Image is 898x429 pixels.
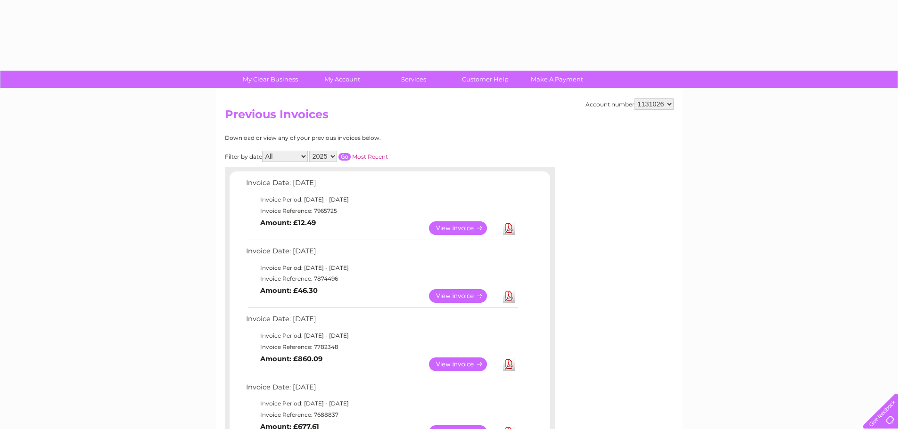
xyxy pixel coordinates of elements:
[518,71,596,88] a: Make A Payment
[260,355,322,363] b: Amount: £860.09
[375,71,453,88] a: Services
[429,221,498,235] a: View
[260,219,316,227] b: Amount: £12.49
[225,135,472,141] div: Download or view any of your previous invoices below.
[429,357,498,371] a: View
[244,273,519,284] td: Invoice Reference: 7874496
[244,245,519,262] td: Invoice Date: [DATE]
[225,151,472,162] div: Filter by date
[244,409,519,421] td: Invoice Reference: 7688837
[503,357,515,371] a: Download
[244,194,519,205] td: Invoice Period: [DATE] - [DATE]
[244,381,519,398] td: Invoice Date: [DATE]
[244,205,519,217] td: Invoice Reference: 7965725
[260,286,318,295] b: Amount: £46.30
[244,313,519,330] td: Invoice Date: [DATE]
[244,341,519,353] td: Invoice Reference: 7782348
[244,177,519,194] td: Invoice Date: [DATE]
[225,108,674,126] h2: Previous Invoices
[244,262,519,274] td: Invoice Period: [DATE] - [DATE]
[303,71,381,88] a: My Account
[446,71,524,88] a: Customer Help
[352,153,388,160] a: Most Recent
[503,221,515,235] a: Download
[585,98,674,110] div: Account number
[231,71,309,88] a: My Clear Business
[429,289,498,303] a: View
[244,398,519,409] td: Invoice Period: [DATE] - [DATE]
[244,330,519,341] td: Invoice Period: [DATE] - [DATE]
[503,289,515,303] a: Download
